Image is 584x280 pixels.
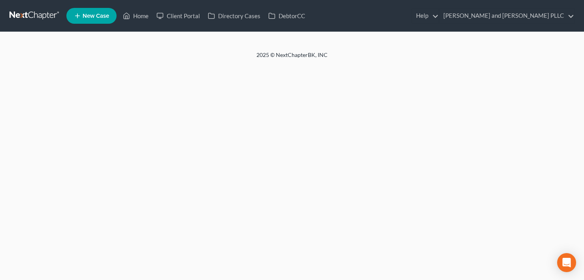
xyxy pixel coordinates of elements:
[264,9,309,23] a: DebtorCC
[557,253,576,272] div: Open Intercom Messenger
[119,9,153,23] a: Home
[66,8,117,24] new-legal-case-button: New Case
[412,9,439,23] a: Help
[439,9,574,23] a: [PERSON_NAME] and [PERSON_NAME] PLLC
[67,51,517,65] div: 2025 © NextChapterBK, INC
[204,9,264,23] a: Directory Cases
[153,9,204,23] a: Client Portal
